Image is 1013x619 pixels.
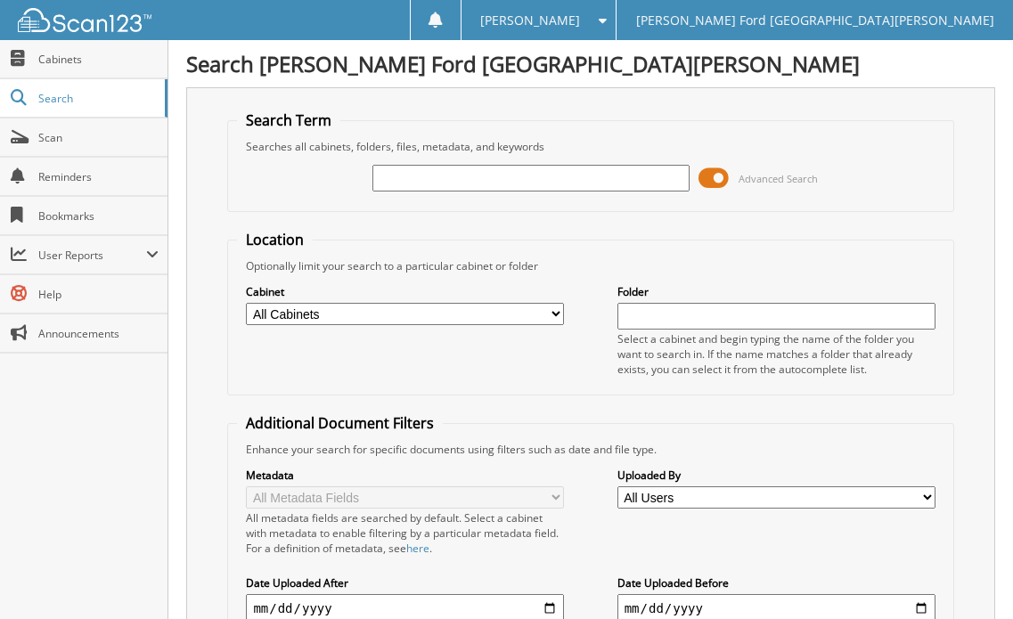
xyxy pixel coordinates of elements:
[38,208,159,224] span: Bookmarks
[237,442,944,457] div: Enhance your search for specific documents using filters such as date and file type.
[237,413,443,433] legend: Additional Document Filters
[237,110,340,130] legend: Search Term
[617,575,935,590] label: Date Uploaded Before
[617,468,935,483] label: Uploaded By
[237,258,944,273] div: Optionally limit your search to a particular cabinet or folder
[38,248,146,263] span: User Reports
[237,230,313,249] legend: Location
[246,468,564,483] label: Metadata
[617,284,935,299] label: Folder
[38,130,159,145] span: Scan
[406,541,429,556] a: here
[38,52,159,67] span: Cabinets
[38,287,159,302] span: Help
[246,510,564,556] div: All metadata fields are searched by default. Select a cabinet with metadata to enable filtering b...
[38,91,156,106] span: Search
[636,15,994,26] span: [PERSON_NAME] Ford [GEOGRAPHIC_DATA][PERSON_NAME]
[18,8,151,32] img: scan123-logo-white.svg
[480,15,580,26] span: [PERSON_NAME]
[246,575,564,590] label: Date Uploaded After
[739,172,818,185] span: Advanced Search
[38,326,159,341] span: Announcements
[186,49,995,78] h1: Search [PERSON_NAME] Ford [GEOGRAPHIC_DATA][PERSON_NAME]
[246,284,564,299] label: Cabinet
[237,139,944,154] div: Searches all cabinets, folders, files, metadata, and keywords
[617,331,935,377] div: Select a cabinet and begin typing the name of the folder you want to search in. If the name match...
[38,169,159,184] span: Reminders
